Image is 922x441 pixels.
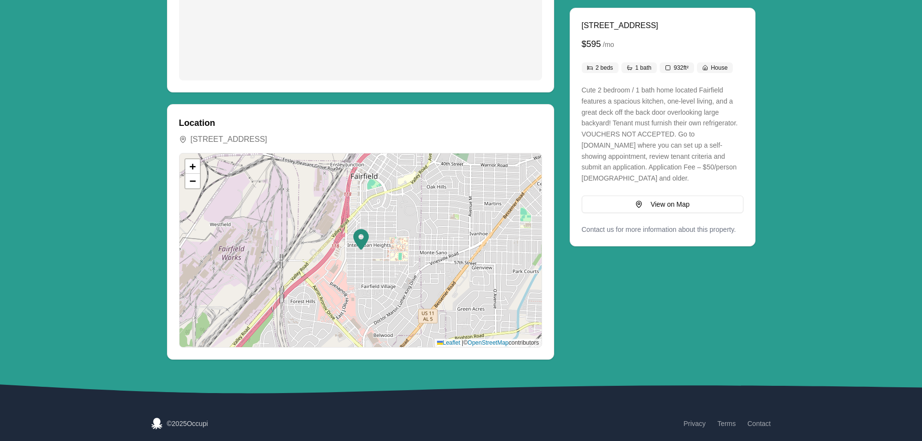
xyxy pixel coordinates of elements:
[189,160,196,172] span: +
[603,40,614,49] span: / mo
[717,419,736,428] a: Terms
[660,62,694,73] div: 932 ft²
[468,339,509,346] a: OpenStreetMap
[582,37,601,51] span: $595
[582,225,743,234] p: Contact us for more information about this property.
[353,228,369,250] img: Marker
[697,62,733,73] div: House
[185,174,200,188] a: Zoom out
[621,62,657,73] div: 1 bath
[582,196,743,213] button: Scroll to map view
[185,159,200,174] a: Zoom in
[462,339,463,346] span: |
[582,21,658,30] span: [STREET_ADDRESS]
[582,85,743,184] p: Cute 2 bedroom / 1 bath home located Fairfield features a spacious kitchen, one-level living, and...
[582,62,619,73] div: 2 beds
[179,116,542,130] h3: Location
[167,419,208,428] span: © 2025 Occupi
[747,419,771,428] a: Contact
[437,339,460,346] a: Leaflet
[683,419,706,428] a: Privacy
[191,134,267,145] button: [STREET_ADDRESS]
[582,20,743,234] div: Property details
[435,339,542,347] div: © contributors
[582,62,743,73] div: Property features
[189,175,196,187] span: −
